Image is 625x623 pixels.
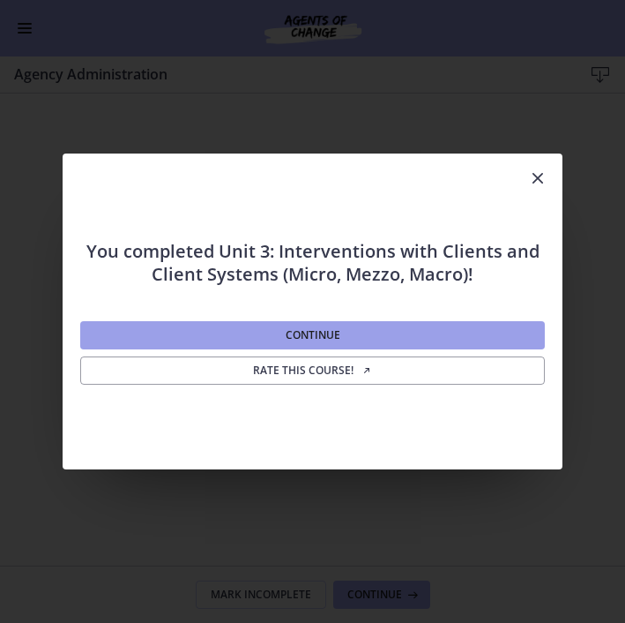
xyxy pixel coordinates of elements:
h2: You completed Unit 3: Interventions with Clients and Client Systems (Micro, Mezzo, Macro)! [77,205,548,286]
i: Opens in a new window [361,365,372,376]
button: Close [513,154,562,205]
a: Rate this course! Opens in a new window [80,357,545,385]
span: Continue [286,328,340,342]
span: Rate this course! [253,364,372,378]
button: Continue [80,321,545,349]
